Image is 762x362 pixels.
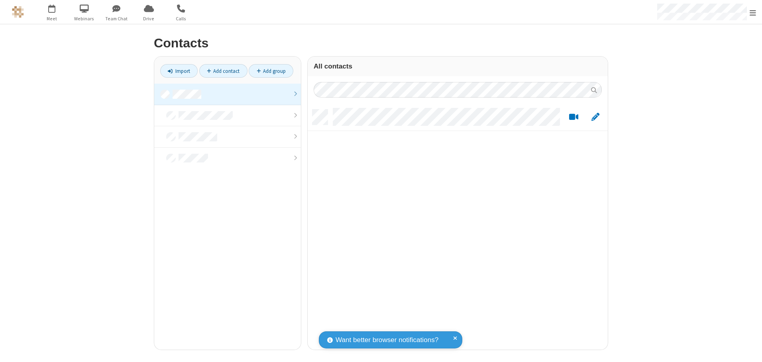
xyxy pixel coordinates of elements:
a: Import [160,64,198,78]
span: Webinars [69,15,99,22]
span: Calls [166,15,196,22]
h2: Contacts [154,36,608,50]
h3: All contacts [314,63,602,70]
a: Add contact [199,64,247,78]
span: Team Chat [102,15,132,22]
span: Drive [134,15,164,22]
span: Want better browser notifications? [336,335,438,345]
div: grid [308,104,608,350]
button: Start a video meeting [566,112,581,122]
button: Edit [587,112,603,122]
a: Add group [249,64,293,78]
span: Meet [37,15,67,22]
img: QA Selenium DO NOT DELETE OR CHANGE [12,6,24,18]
